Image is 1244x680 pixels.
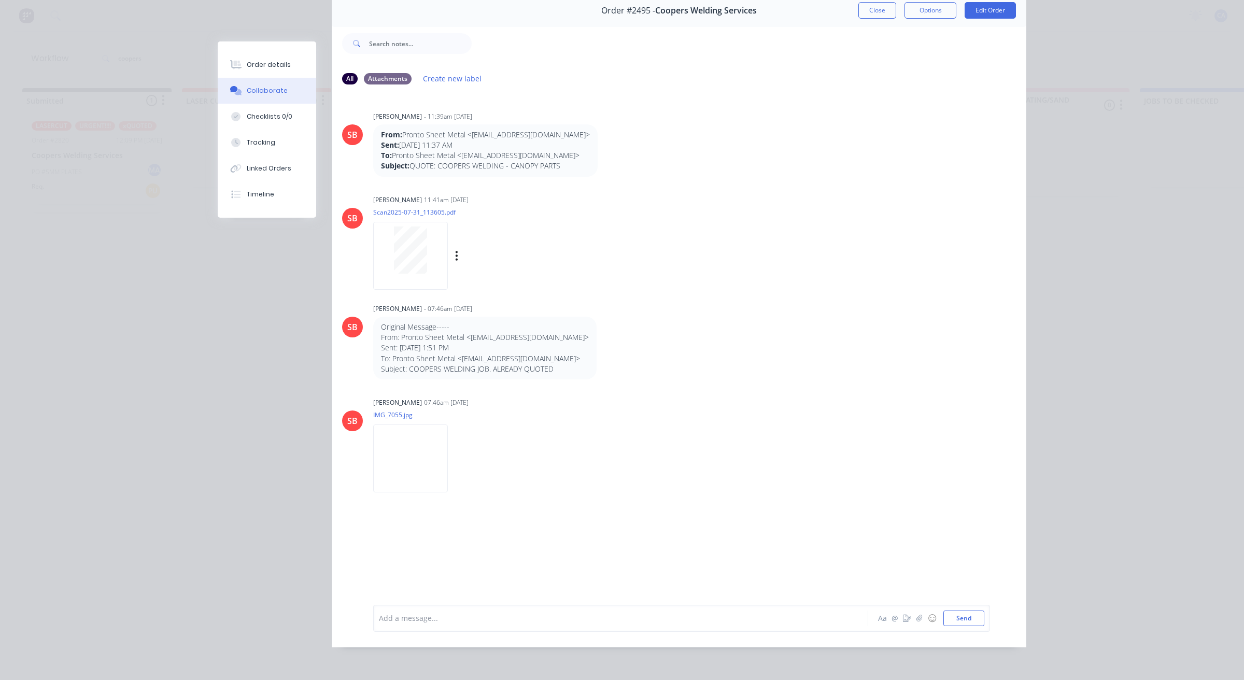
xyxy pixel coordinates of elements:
[381,140,399,150] strong: Sent:
[364,73,412,84] div: Attachments
[347,212,358,224] div: SB
[218,104,316,130] button: Checklists 0/0
[347,415,358,427] div: SB
[373,195,422,205] div: [PERSON_NAME]
[247,60,291,69] div: Order details
[876,612,888,625] button: Aa
[218,155,316,181] button: Linked Orders
[369,33,472,54] input: Search notes...
[373,304,422,314] div: [PERSON_NAME]
[858,2,896,19] button: Close
[424,112,472,121] div: - 11:39am [DATE]
[247,164,291,173] div: Linked Orders
[247,138,275,147] div: Tracking
[943,611,984,626] button: Send
[655,6,757,16] span: Coopers Welding Services
[373,398,422,407] div: [PERSON_NAME]
[218,78,316,104] button: Collaborate
[373,410,458,419] p: IMG_7055.jpg
[347,129,358,141] div: SB
[247,86,288,95] div: Collaborate
[601,6,655,16] span: Order #2495 -
[247,112,292,121] div: Checklists 0/0
[418,72,487,86] button: Create new label
[218,130,316,155] button: Tracking
[381,322,589,374] p: Original Message----- From: Pronto Sheet Metal <[EMAIL_ADDRESS][DOMAIN_NAME]> Sent: [DATE] 1:51 P...
[381,161,409,171] strong: Subject:
[381,130,590,172] p: Pronto Sheet Metal <[EMAIL_ADDRESS][DOMAIN_NAME]> [DATE] 11:37 AM Pronto Sheet Metal <[EMAIL_ADDR...
[342,73,358,84] div: All
[926,612,938,625] button: ☺
[247,190,274,199] div: Timeline
[888,612,901,625] button: @
[424,398,469,407] div: 07:46am [DATE]
[904,2,956,19] button: Options
[373,112,422,121] div: [PERSON_NAME]
[218,181,316,207] button: Timeline
[381,150,392,160] strong: To:
[424,195,469,205] div: 11:41am [DATE]
[965,2,1016,19] button: Edit Order
[424,304,472,314] div: - 07:46am [DATE]
[218,52,316,78] button: Order details
[347,321,358,333] div: SB
[373,208,563,217] p: Scan2025-07-31_113605.pdf
[381,130,402,139] strong: From:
